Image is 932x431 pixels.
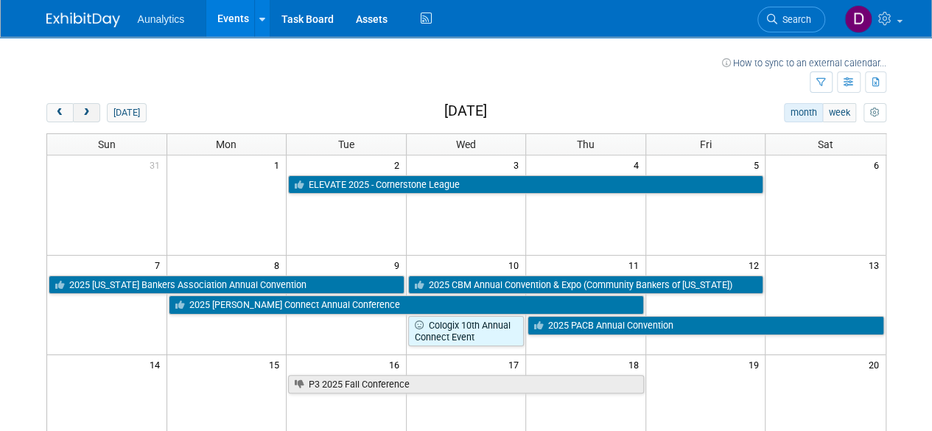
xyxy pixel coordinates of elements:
img: ExhibitDay [46,13,120,27]
span: 2 [393,155,406,174]
span: 19 [746,355,765,374]
span: 5 [751,155,765,174]
i: Personalize Calendar [870,108,880,118]
img: Drew Conley [844,5,872,33]
button: prev [46,103,74,122]
a: P3 2025 Fall Conference [288,375,644,394]
span: Sat [818,139,833,150]
span: Tue [338,139,354,150]
span: 13 [867,256,886,274]
span: Wed [456,139,476,150]
a: 2025 CBM Annual Convention & Expo (Community Bankers of [US_STATE]) [408,276,764,295]
a: How to sync to an external calendar... [722,57,886,69]
a: 2025 [PERSON_NAME] Connect Annual Conference [169,295,644,315]
span: 20 [867,355,886,374]
span: Thu [577,139,595,150]
span: 10 [507,256,525,274]
span: 15 [267,355,286,374]
button: next [73,103,100,122]
span: 12 [746,256,765,274]
a: 2025 [US_STATE] Bankers Association Annual Convention [49,276,404,295]
span: 11 [627,256,645,274]
span: Aunalytics [138,13,185,25]
h2: [DATE] [444,103,486,119]
span: Fri [700,139,712,150]
button: week [822,103,856,122]
span: 4 [632,155,645,174]
a: Cologix 10th Annual Connect Event [408,316,525,346]
span: 9 [393,256,406,274]
span: 17 [507,355,525,374]
span: 1 [273,155,286,174]
span: 18 [627,355,645,374]
span: Mon [216,139,236,150]
span: Sun [98,139,116,150]
span: 6 [872,155,886,174]
a: 2025 PACB Annual Convention [528,316,883,335]
a: Search [757,7,825,32]
button: myCustomButton [863,103,886,122]
span: 8 [273,256,286,274]
a: ELEVATE 2025 - Cornerstone League [288,175,763,195]
span: 14 [148,355,167,374]
span: Search [777,14,811,25]
button: month [784,103,823,122]
span: 31 [148,155,167,174]
span: 3 [512,155,525,174]
button: [DATE] [107,103,146,122]
span: 16 [388,355,406,374]
span: 7 [153,256,167,274]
